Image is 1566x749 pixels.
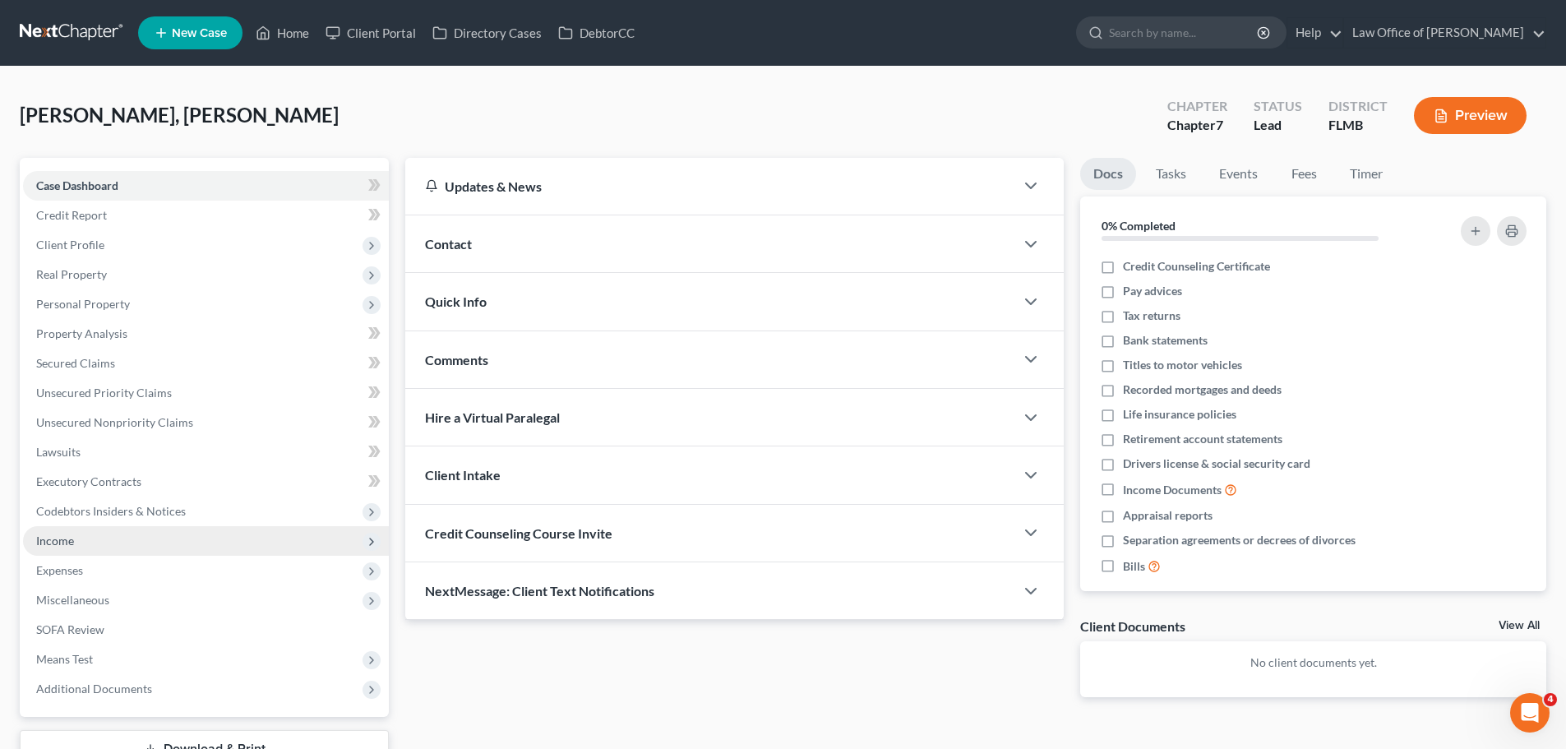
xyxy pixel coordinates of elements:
[36,326,127,340] span: Property Analysis
[425,525,612,541] span: Credit Counseling Course Invite
[36,208,107,222] span: Credit Report
[1123,283,1182,299] span: Pay advices
[36,386,172,400] span: Unsecured Priority Claims
[36,356,115,370] span: Secured Claims
[1109,17,1259,48] input: Search by name...
[23,467,389,497] a: Executory Contracts
[1216,117,1223,132] span: 7
[1123,532,1356,548] span: Separation agreements or decrees of divorces
[23,319,389,349] a: Property Analysis
[1167,116,1227,135] div: Chapter
[425,409,560,425] span: Hire a Virtual Paralegal
[36,178,118,192] span: Case Dashboard
[1328,97,1388,116] div: District
[23,201,389,230] a: Credit Report
[1510,693,1550,733] iframe: Intercom live chat
[1206,158,1271,190] a: Events
[36,652,93,666] span: Means Test
[1344,18,1545,48] a: Law Office of [PERSON_NAME]
[1328,116,1388,135] div: FLMB
[1080,617,1185,635] div: Client Documents
[1123,381,1282,398] span: Recorded mortgages and deeds
[1123,406,1236,423] span: Life insurance policies
[1123,507,1213,524] span: Appraisal reports
[36,682,152,696] span: Additional Documents
[550,18,643,48] a: DebtorCC
[1102,219,1176,233] strong: 0% Completed
[172,27,227,39] span: New Case
[1080,158,1136,190] a: Docs
[36,474,141,488] span: Executory Contracts
[317,18,424,48] a: Client Portal
[1123,431,1282,447] span: Retirement account statements
[1123,332,1208,349] span: Bank statements
[23,378,389,408] a: Unsecured Priority Claims
[36,267,107,281] span: Real Property
[36,622,104,636] span: SOFA Review
[1143,158,1199,190] a: Tasks
[247,18,317,48] a: Home
[36,297,130,311] span: Personal Property
[23,437,389,467] a: Lawsuits
[1254,97,1302,116] div: Status
[425,583,654,599] span: NextMessage: Client Text Notifications
[425,236,472,252] span: Contact
[20,103,339,127] span: [PERSON_NAME], [PERSON_NAME]
[36,534,74,548] span: Income
[425,467,501,483] span: Client Intake
[1093,654,1533,671] p: No client documents yet.
[36,593,109,607] span: Miscellaneous
[1123,558,1145,575] span: Bills
[23,349,389,378] a: Secured Claims
[425,178,995,195] div: Updates & News
[23,615,389,645] a: SOFA Review
[1414,97,1527,134] button: Preview
[36,415,193,429] span: Unsecured Nonpriority Claims
[23,171,389,201] a: Case Dashboard
[36,504,186,518] span: Codebtors Insiders & Notices
[1167,97,1227,116] div: Chapter
[1123,482,1222,498] span: Income Documents
[1337,158,1396,190] a: Timer
[36,238,104,252] span: Client Profile
[1123,357,1242,373] span: Titles to motor vehicles
[1123,455,1310,472] span: Drivers license & social security card
[424,18,550,48] a: Directory Cases
[36,445,81,459] span: Lawsuits
[1277,158,1330,190] a: Fees
[1544,693,1557,706] span: 4
[1123,307,1180,324] span: Tax returns
[23,408,389,437] a: Unsecured Nonpriority Claims
[1499,620,1540,631] a: View All
[1254,116,1302,135] div: Lead
[1123,258,1270,275] span: Credit Counseling Certificate
[1287,18,1342,48] a: Help
[425,294,487,309] span: Quick Info
[425,352,488,368] span: Comments
[36,563,83,577] span: Expenses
